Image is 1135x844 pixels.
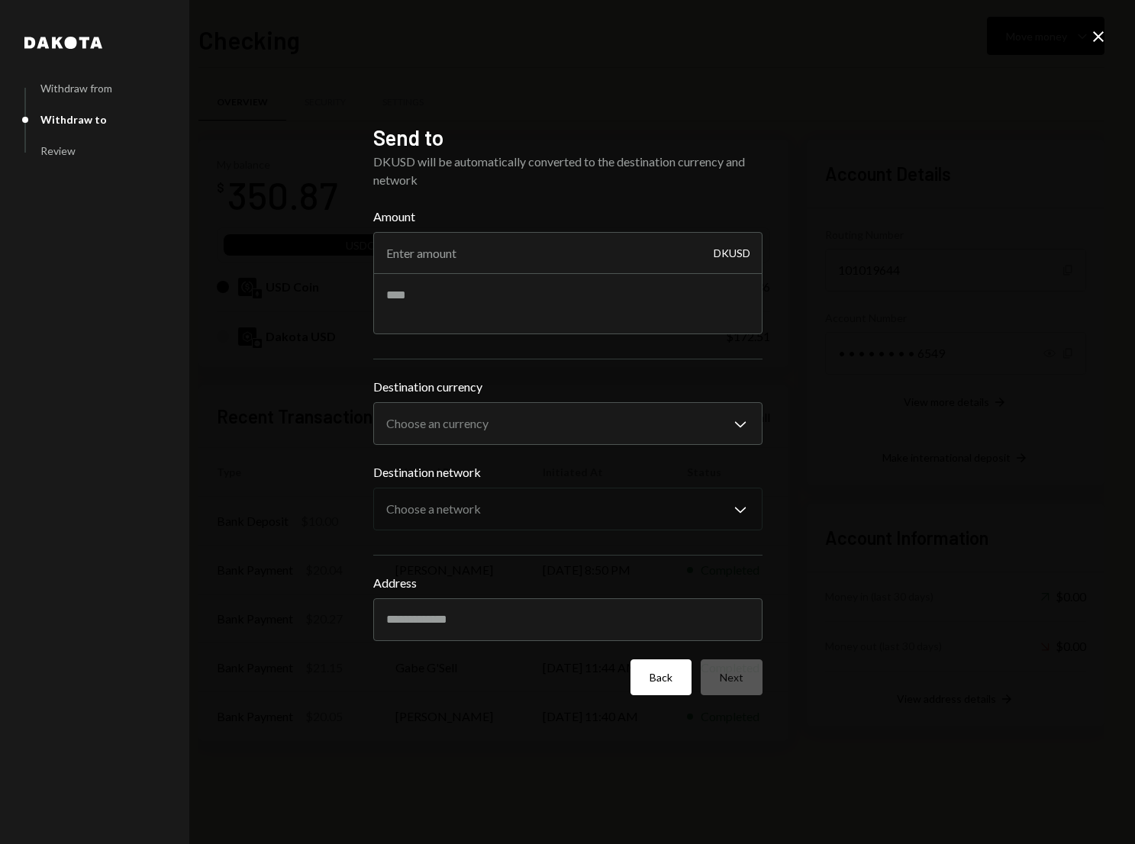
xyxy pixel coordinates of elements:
div: Review [40,144,76,157]
label: Destination network [373,463,763,482]
button: Destination network [373,488,763,530]
div: Withdraw from [40,82,112,95]
div: DKUSD [714,232,750,275]
h2: Send to [373,123,763,153]
button: Back [630,659,692,695]
div: DKUSD will be automatically converted to the destination currency and network [373,153,763,189]
label: Amount [373,208,763,226]
label: Destination currency [373,378,763,396]
div: Withdraw to [40,113,107,126]
input: Enter amount [373,232,763,275]
button: Destination currency [373,402,763,445]
label: Address [373,574,763,592]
